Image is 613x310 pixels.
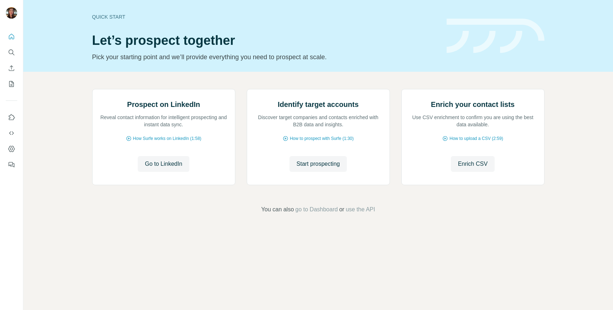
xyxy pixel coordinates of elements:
[346,205,375,214] button: use the API
[133,135,202,142] span: How Surfe works on LinkedIn (1:58)
[295,205,338,214] button: go to Dashboard
[339,205,344,214] span: or
[6,111,17,124] button: Use Surfe on LinkedIn
[92,13,438,20] div: Quick start
[278,99,359,109] h2: Identify target accounts
[92,33,438,48] h1: Let’s prospect together
[449,135,503,142] span: How to upload a CSV (2:59)
[138,156,189,172] button: Go to LinkedIn
[6,127,17,140] button: Use Surfe API
[92,52,438,62] p: Pick your starting point and we’ll provide everything you need to prospect at scale.
[431,99,514,109] h2: Enrich your contact lists
[289,156,347,172] button: Start prospecting
[6,62,17,75] button: Enrich CSV
[6,77,17,90] button: My lists
[447,19,544,53] img: banner
[6,30,17,43] button: Quick start
[6,7,17,19] img: Avatar
[409,114,537,128] p: Use CSV enrichment to confirm you are using the best data available.
[100,114,228,128] p: Reveal contact information for intelligent prospecting and instant data sync.
[451,156,495,172] button: Enrich CSV
[261,205,294,214] span: You can also
[127,99,200,109] h2: Prospect on LinkedIn
[6,142,17,155] button: Dashboard
[6,46,17,59] button: Search
[145,160,182,168] span: Go to LinkedIn
[290,135,354,142] span: How to prospect with Surfe (1:30)
[297,160,340,168] span: Start prospecting
[6,158,17,171] button: Feedback
[254,114,382,128] p: Discover target companies and contacts enriched with B2B data and insights.
[458,160,488,168] span: Enrich CSV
